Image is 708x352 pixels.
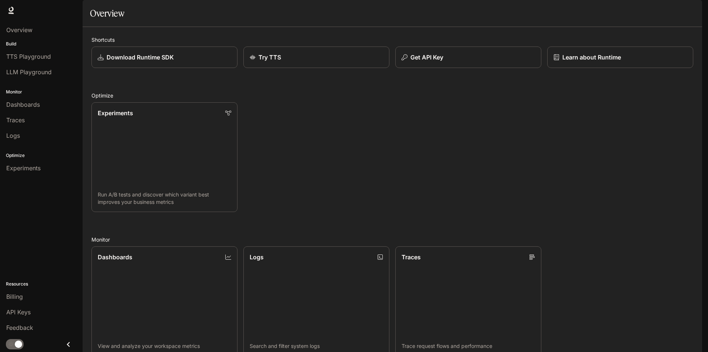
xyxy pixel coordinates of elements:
p: Traces [402,253,421,262]
h2: Shortcuts [91,36,693,44]
p: Trace request flows and performance [402,342,535,350]
p: Download Runtime SDK [107,53,174,62]
h1: Overview [90,6,124,21]
a: Try TTS [243,47,389,68]
button: Get API Key [395,47,541,68]
p: View and analyze your workspace metrics [98,342,231,350]
p: Get API Key [410,53,443,62]
a: Learn about Runtime [547,47,693,68]
p: Try TTS [258,53,281,62]
p: Dashboards [98,253,132,262]
h2: Optimize [91,92,693,99]
p: Learn about Runtime [562,53,621,62]
p: Search and filter system logs [250,342,383,350]
a: Download Runtime SDK [91,47,237,68]
p: Logs [250,253,264,262]
h2: Monitor [91,236,693,243]
a: ExperimentsRun A/B tests and discover which variant best improves your business metrics [91,102,237,212]
p: Run A/B tests and discover which variant best improves your business metrics [98,191,231,206]
p: Experiments [98,109,133,117]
